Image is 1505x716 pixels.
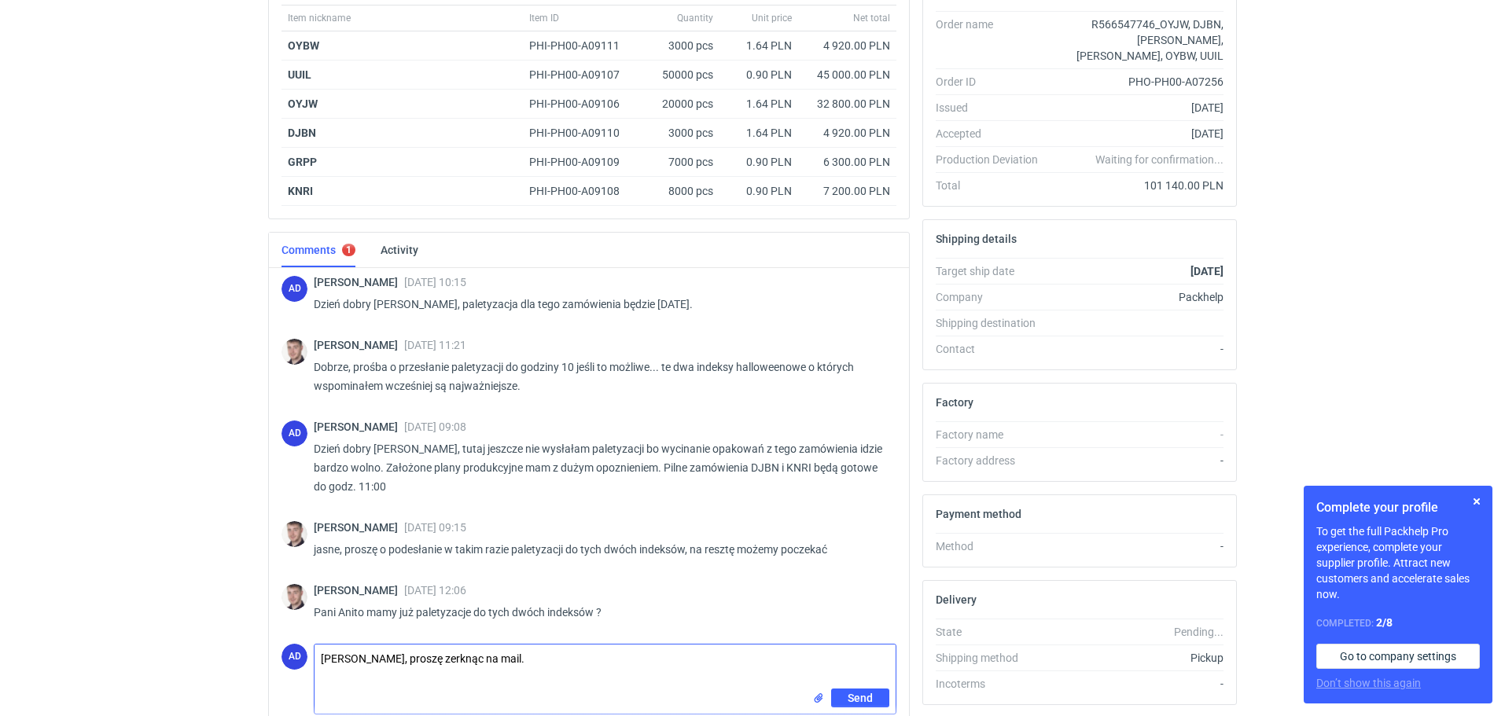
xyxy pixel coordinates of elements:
[1051,427,1224,442] div: -
[281,420,307,446] figcaption: AD
[936,593,977,606] h2: Delivery
[1051,178,1224,193] div: 101 140.00 PLN
[314,584,404,597] span: [PERSON_NAME]
[1316,644,1480,669] a: Go to company settings
[1051,74,1224,90] div: PHO-PH00-A07256
[641,148,719,177] div: 7000 pcs
[936,152,1051,167] div: Production Deviation
[1467,492,1486,511] button: Skip for now
[288,39,319,52] strong: OYBW
[726,183,792,199] div: 0.90 PLN
[641,31,719,61] div: 3000 pcs
[288,156,317,168] strong: GRPP
[641,177,719,206] div: 8000 pcs
[726,67,792,83] div: 0.90 PLN
[936,100,1051,116] div: Issued
[346,244,351,255] div: 1
[936,427,1051,442] div: Factory name
[404,521,466,534] span: [DATE] 09:15
[936,315,1051,331] div: Shipping destination
[804,125,890,141] div: 4 920.00 PLN
[404,339,466,351] span: [DATE] 11:21
[314,295,884,314] p: Dzień dobry [PERSON_NAME], paletyzacja dla tego zamówienia będzie [DATE].
[1316,675,1421,691] button: Don’t show this again
[936,263,1051,279] div: Target ship date
[281,420,307,446] div: Anita Dolczewska
[404,584,466,597] span: [DATE] 12:06
[1051,676,1224,692] div: -
[936,538,1051,554] div: Method
[936,233,1017,245] h2: Shipping details
[1316,498,1480,517] h1: Complete your profile
[1051,100,1224,116] div: [DATE]
[848,692,873,703] span: Send
[281,644,307,670] figcaption: AD
[936,341,1051,357] div: Contact
[804,96,890,112] div: 32 800.00 PLN
[1051,126,1224,141] div: [DATE]
[804,67,890,83] div: 45 000.00 PLN
[288,127,316,139] strong: DJBN
[381,233,418,267] a: Activity
[677,12,713,24] span: Quantity
[529,125,635,141] div: PHI-PH00-A09110
[1174,626,1224,638] em: Pending...
[404,276,466,288] span: [DATE] 10:15
[1051,17,1224,64] div: R566547746_OYJW, DJBN, [PERSON_NAME], [PERSON_NAME], OYBW, UUIL
[288,68,311,81] strong: UUIL
[281,521,307,547] img: Maciej Sikora
[281,584,307,610] img: Maciej Sikora
[936,126,1051,141] div: Accepted
[529,154,635,170] div: PHI-PH00-A09109
[804,154,890,170] div: 6 300.00 PLN
[1316,523,1480,602] p: To get the full Packhelp Pro experience, complete your supplier profile. Attract new customers an...
[281,233,355,267] a: Comments1
[752,12,792,24] span: Unit price
[936,624,1051,640] div: State
[1376,616,1393,629] strong: 2 / 8
[1051,453,1224,468] div: -
[1316,615,1480,631] div: Completed:
[641,61,719,90] div: 50000 pcs
[936,74,1051,90] div: Order ID
[936,676,1051,692] div: Incoterms
[936,650,1051,666] div: Shipping method
[936,396,973,409] h2: Factory
[936,178,1051,193] div: Total
[529,67,635,83] div: PHI-PH00-A09107
[314,540,884,559] p: jasne, proszę o podesłanie w takim razie paletyzacji do tych dwóch indeksów, na resztę możemy poc...
[726,154,792,170] div: 0.90 PLN
[936,453,1051,468] div: Factory address
[1051,650,1224,666] div: Pickup
[726,38,792,53] div: 1.64 PLN
[726,125,792,141] div: 1.64 PLN
[804,38,890,53] div: 4 920.00 PLN
[853,12,890,24] span: Net total
[1095,152,1224,167] em: Waiting for confirmation...
[641,119,719,148] div: 3000 pcs
[314,420,404,433] span: [PERSON_NAME]
[281,276,307,302] div: Anita Dolczewska
[641,90,719,119] div: 20000 pcs
[1051,341,1224,357] div: -
[529,183,635,199] div: PHI-PH00-A09108
[936,289,1051,305] div: Company
[529,38,635,53] div: PHI-PH00-A09111
[314,339,404,351] span: [PERSON_NAME]
[1190,265,1224,277] strong: [DATE]
[281,644,307,670] div: Anita Dolczewska
[936,508,1021,520] h2: Payment method
[288,97,318,110] strong: OYJW
[529,12,559,24] span: Item ID
[281,276,307,302] figcaption: AD
[281,339,307,365] img: Maciej Sikora
[315,644,896,688] textarea: [PERSON_NAME], proszę zerknąc na mail.
[314,276,404,288] span: [PERSON_NAME]
[288,185,313,197] strong: KNRI
[804,183,890,199] div: 7 200.00 PLN
[314,439,884,496] p: Dzień dobry [PERSON_NAME], tutaj jeszcze nie wysłałam paletyzacji bo wycinanie opakowań z tego za...
[726,96,792,112] div: 1.64 PLN
[288,12,351,24] span: Item nickname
